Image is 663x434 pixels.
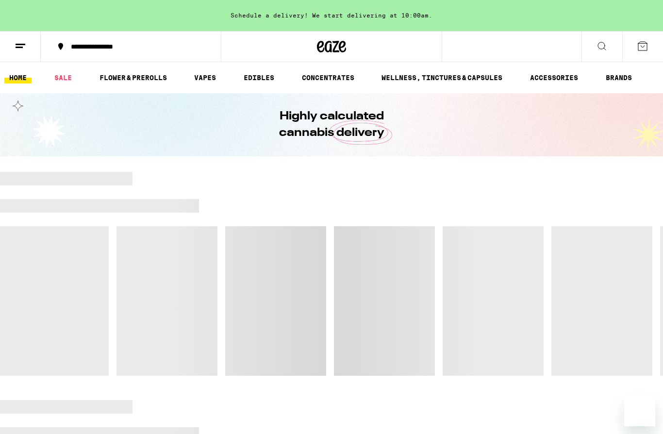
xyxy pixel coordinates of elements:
a: SALE [50,72,77,83]
a: HOME [4,72,32,83]
a: WELLNESS, TINCTURES & CAPSULES [377,72,507,83]
a: CONCENTRATES [297,72,359,83]
a: VAPES [189,72,221,83]
iframe: Button to launch messaging window [624,395,655,426]
a: BRANDS [601,72,637,83]
h1: Highly calculated cannabis delivery [251,108,412,141]
a: EDIBLES [239,72,279,83]
a: ACCESSORIES [525,72,583,83]
a: FLOWER & PREROLLS [95,72,172,83]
